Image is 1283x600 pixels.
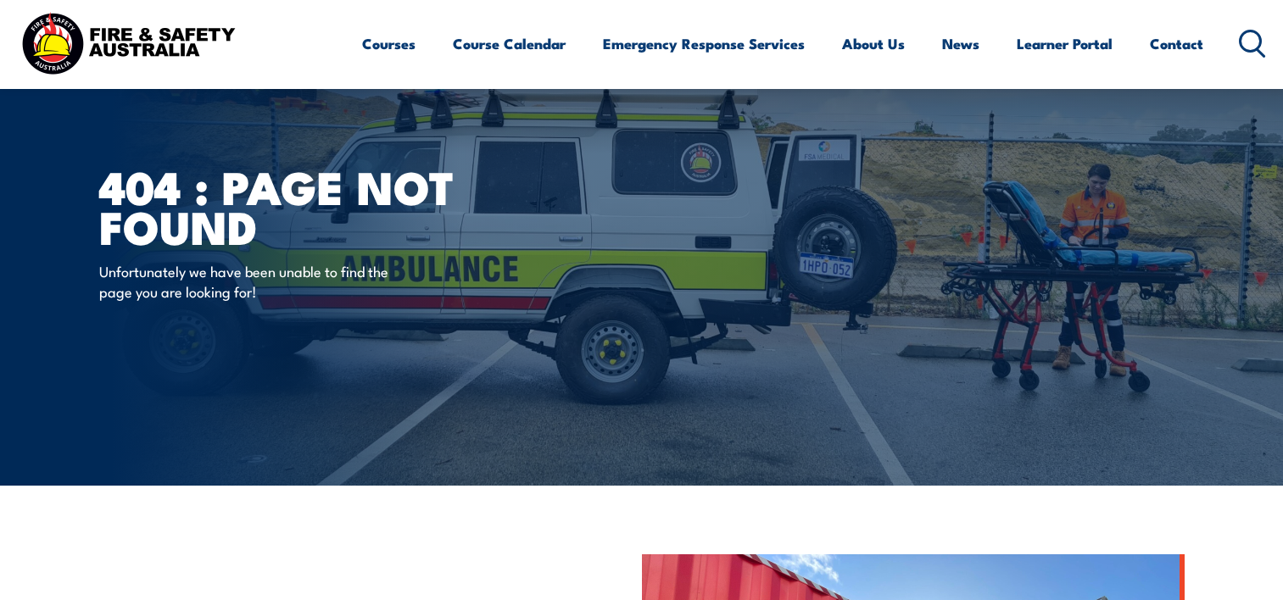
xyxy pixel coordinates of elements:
a: Course Calendar [453,21,566,66]
h1: 404 : Page Not Found [99,166,518,245]
a: News [942,21,979,66]
a: Contact [1150,21,1203,66]
a: Courses [362,21,416,66]
a: About Us [842,21,905,66]
p: Unfortunately we have been unable to find the page you are looking for! [99,261,409,301]
a: Emergency Response Services [603,21,805,66]
a: Learner Portal [1017,21,1113,66]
